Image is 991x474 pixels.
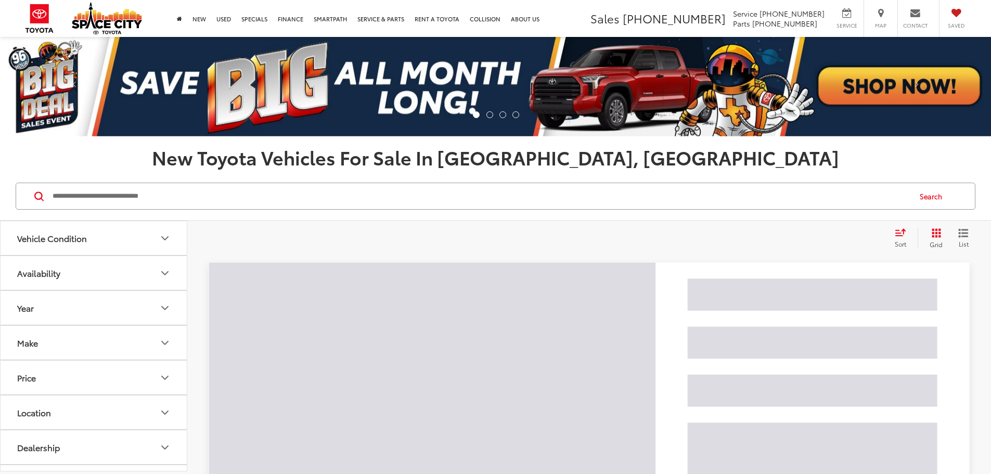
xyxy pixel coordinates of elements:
span: Saved [945,22,968,29]
button: PricePrice [1,361,188,394]
span: Map [869,22,892,29]
span: Sales [590,10,620,27]
div: Price [17,373,36,382]
div: Year [159,302,171,314]
div: Make [159,337,171,349]
div: Availability [159,267,171,279]
div: Make [17,338,38,348]
button: Search [910,183,957,209]
span: [PHONE_NUMBER] [760,8,825,19]
button: Grid View [918,228,950,249]
div: Dealership [159,441,171,454]
div: Price [159,371,171,384]
span: [PHONE_NUMBER] [752,18,817,29]
input: Search by Make, Model, or Keyword [52,184,910,209]
button: Select sort value [890,228,918,249]
div: Year [17,303,34,313]
button: AvailabilityAvailability [1,256,188,290]
span: Contact [903,22,928,29]
div: Location [159,406,171,419]
div: Location [17,407,51,417]
span: [PHONE_NUMBER] [623,10,726,27]
div: Availability [17,268,60,278]
button: List View [950,228,976,249]
span: Grid [930,240,943,249]
div: Vehicle Condition [159,232,171,245]
span: Service [733,8,757,19]
div: Dealership [17,442,60,452]
button: YearYear [1,291,188,325]
button: Vehicle ConditionVehicle Condition [1,221,188,255]
span: Sort [895,239,906,248]
button: MakeMake [1,326,188,360]
button: DealershipDealership [1,430,188,464]
button: LocationLocation [1,395,188,429]
span: List [958,239,969,248]
img: Space City Toyota [72,2,142,34]
div: Vehicle Condition [17,233,87,243]
span: Service [835,22,858,29]
span: Parts [733,18,750,29]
